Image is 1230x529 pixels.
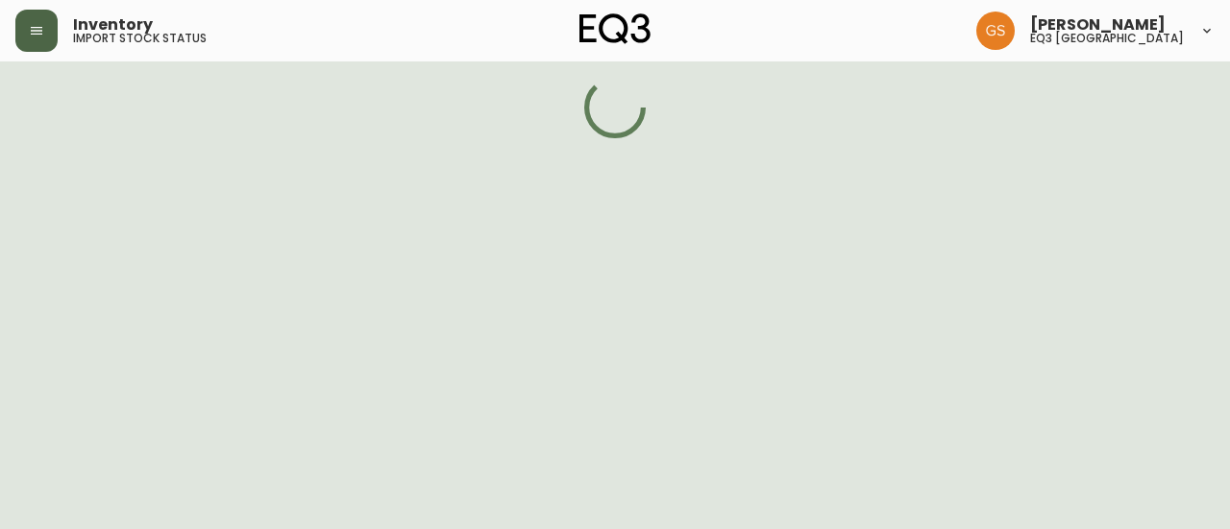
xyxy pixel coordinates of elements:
span: [PERSON_NAME] [1030,17,1166,33]
img: logo [579,13,651,44]
span: Inventory [73,17,153,33]
img: 6b403d9c54a9a0c30f681d41f5fc2571 [976,12,1015,50]
h5: eq3 [GEOGRAPHIC_DATA] [1030,33,1184,44]
h5: import stock status [73,33,207,44]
